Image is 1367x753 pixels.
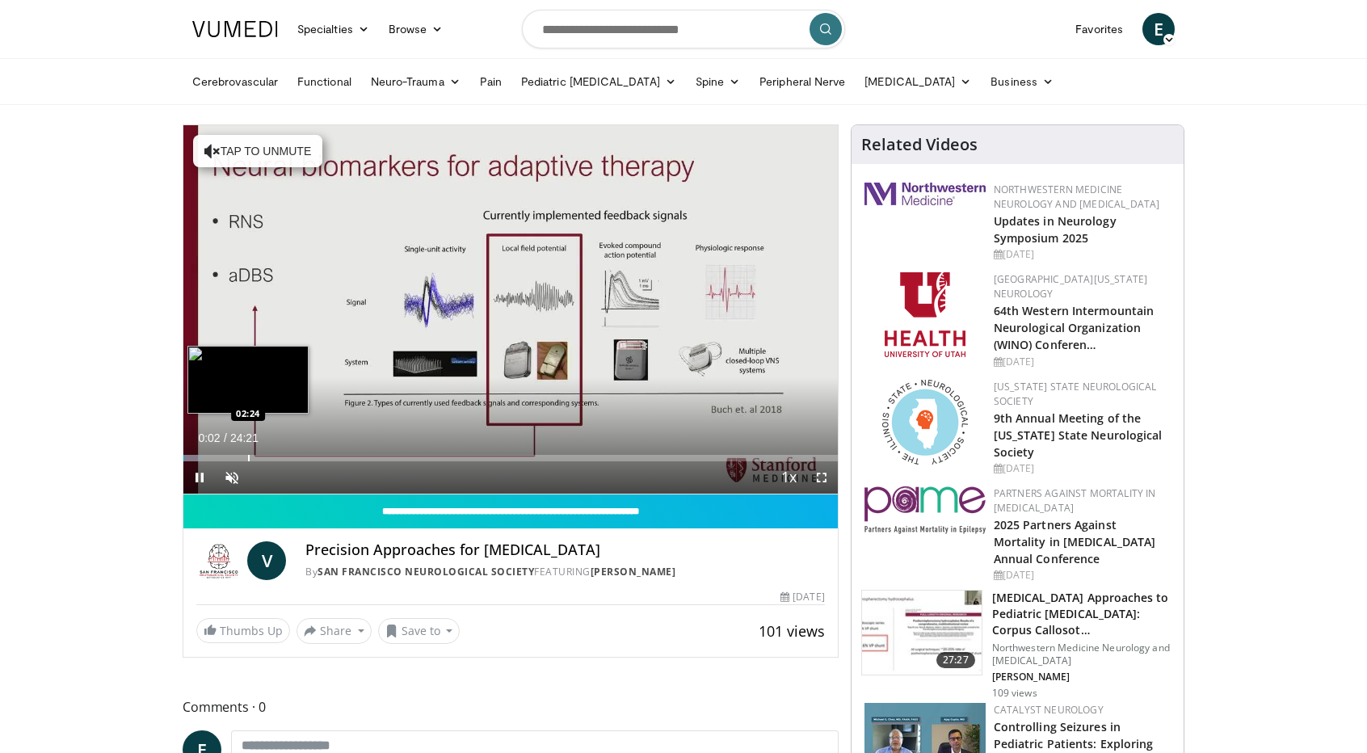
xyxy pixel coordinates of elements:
[861,590,1174,700] a: 27:27 [MEDICAL_DATA] Approaches to Pediatric [MEDICAL_DATA]: Corpus Callosot… Northwestern Medici...
[864,183,986,205] img: 2a462fb6-9365-492a-ac79-3166a6f924d8.png.150x105_q85_autocrop_double_scale_upscale_version-0.2.jpg
[193,135,322,167] button: Tap to unmute
[470,65,511,98] a: Pain
[994,410,1163,460] a: 9th Annual Meeting of the [US_STATE] State Neurological Society
[805,461,838,494] button: Fullscreen
[183,125,838,494] video-js: Video Player
[994,183,1160,211] a: Northwestern Medicine Neurology and [MEDICAL_DATA]
[759,621,825,641] span: 101 views
[994,486,1156,515] a: Partners Against Mortality in [MEDICAL_DATA]
[994,703,1104,717] a: Catalyst Neurology
[855,65,981,98] a: [MEDICAL_DATA]
[994,461,1171,476] div: [DATE]
[773,461,805,494] button: Playback Rate
[183,455,838,461] div: Progress Bar
[992,687,1037,700] p: 109 views
[183,461,216,494] button: Pause
[992,642,1174,667] p: Northwestern Medicine Neurology and [MEDICAL_DATA]
[378,618,461,644] button: Save to
[183,65,288,98] a: Cerebrovascular
[994,517,1156,566] a: 2025 Partners Against Mortality in [MEDICAL_DATA] Annual Conference
[522,10,845,48] input: Search topics, interventions
[861,135,978,154] h4: Related Videos
[192,21,278,37] img: VuMedi Logo
[288,13,379,45] a: Specialties
[196,541,241,580] img: San Francisco Neurological Society
[1142,13,1175,45] a: E
[992,671,1174,684] p: [PERSON_NAME]
[994,213,1117,246] a: Updates in Neurology Symposium 2025
[230,431,259,444] span: 24:21
[936,652,975,668] span: 27:27
[864,486,986,534] img: eb8b354f-837c-42f6-ab3d-1e8ded9eaae7.png.150x105_q85_autocrop_double_scale_upscale_version-0.2.png
[994,380,1157,408] a: [US_STATE] State Neurological Society
[994,247,1171,262] div: [DATE]
[780,590,824,604] div: [DATE]
[361,65,470,98] a: Neuro-Trauma
[198,431,220,444] span: 0:02
[196,618,290,643] a: Thumbs Up
[750,65,855,98] a: Peripheral Nerve
[288,65,361,98] a: Functional
[862,591,982,675] img: 6562933f-cf93-4e3f-abfe-b516852043b8.150x105_q85_crop-smart_upscale.jpg
[1066,13,1133,45] a: Favorites
[885,272,965,357] img: f6362829-b0a3-407d-a044-59546adfd345.png.150x105_q85_autocrop_double_scale_upscale_version-0.2.png
[882,380,968,465] img: 71a8b48c-8850-4916-bbdd-e2f3ccf11ef9.png.150x105_q85_autocrop_double_scale_upscale_version-0.2.png
[247,541,286,580] a: V
[318,565,534,578] a: San Francisco Neurological Society
[305,565,824,579] div: By FEATURING
[187,346,309,414] img: image.jpeg
[591,565,676,578] a: [PERSON_NAME]
[297,618,372,644] button: Share
[992,590,1174,638] h3: [MEDICAL_DATA] Approaches to Pediatric [MEDICAL_DATA]: Corpus Callosot…
[183,696,839,717] span: Comments 0
[511,65,686,98] a: Pediatric [MEDICAL_DATA]
[994,568,1171,583] div: [DATE]
[305,541,824,559] h4: Precision Approaches for [MEDICAL_DATA]
[994,355,1171,369] div: [DATE]
[686,65,750,98] a: Spine
[994,303,1155,352] a: 64th Western Intermountain Neurological Organization (WINO) Conferen…
[224,431,227,444] span: /
[981,65,1063,98] a: Business
[994,272,1148,301] a: [GEOGRAPHIC_DATA][US_STATE] Neurology
[216,461,248,494] button: Unmute
[379,13,453,45] a: Browse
